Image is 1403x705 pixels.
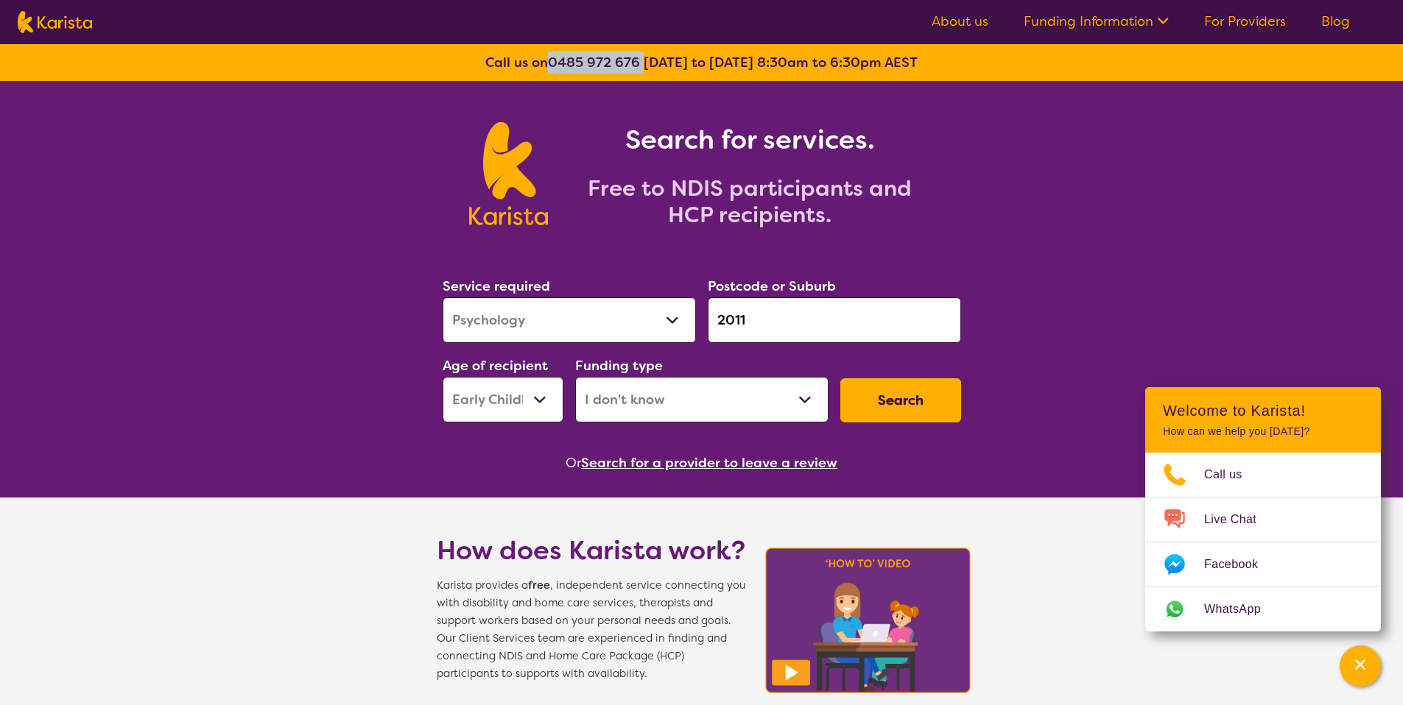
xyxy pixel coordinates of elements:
[1204,553,1276,575] span: Facebook
[469,122,548,225] img: Karista logo
[761,543,976,698] img: Karista video
[566,452,581,474] span: Or
[566,175,934,228] h2: Free to NDIS participants and HCP recipients.
[1024,13,1169,30] a: Funding Information
[1145,587,1381,631] a: Web link opens in a new tab.
[485,54,918,71] b: Call us on [DATE] to [DATE] 8:30am to 6:30pm AEST
[840,378,961,422] button: Search
[1340,645,1381,687] button: Channel Menu
[1163,425,1363,438] p: How can we help you [DATE]?
[708,277,836,295] label: Postcode or Suburb
[437,577,746,683] span: Karista provides a , independent service connecting you with disability and home care services, t...
[932,13,988,30] a: About us
[18,11,92,33] img: Karista logo
[443,357,548,375] label: Age of recipient
[1204,13,1286,30] a: For Providers
[575,357,663,375] label: Funding type
[1145,453,1381,631] ul: Choose channel
[1145,387,1381,631] div: Channel Menu
[528,578,550,592] b: free
[1321,13,1350,30] a: Blog
[566,122,934,157] h1: Search for services.
[548,54,640,71] a: 0485 972 676
[708,297,961,343] input: Type
[1163,402,1363,419] h2: Welcome to Karista!
[443,277,550,295] label: Service required
[1204,598,1279,620] span: WhatsApp
[1204,509,1274,531] span: Live Chat
[437,533,746,568] h1: How does Karista work?
[1204,464,1260,486] span: Call us
[581,452,837,474] button: Search for a provider to leave a review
